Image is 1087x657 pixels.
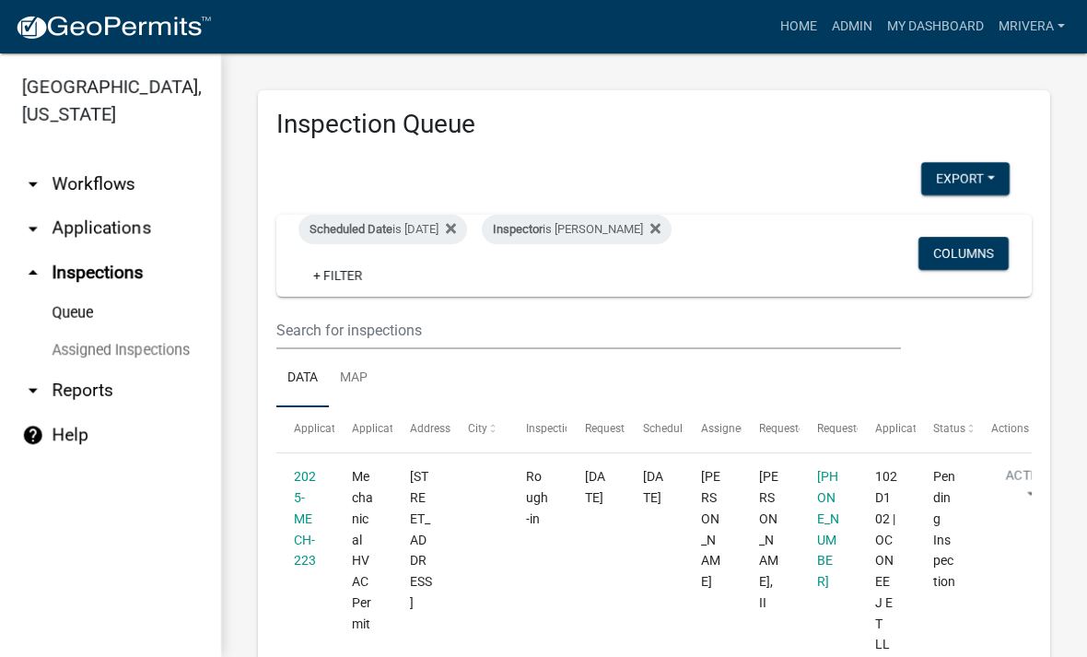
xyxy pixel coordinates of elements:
a: [PHONE_NUMBER] [817,469,839,589]
span: Scheduled Date [310,222,392,236]
datatable-header-cell: Application Description [858,407,916,452]
a: Map [329,349,379,408]
button: Export [921,162,1010,195]
i: arrow_drop_up [22,262,44,284]
a: 2025-MECH-223 [294,469,316,568]
datatable-header-cell: Requestor Phone [800,407,858,452]
a: Data [276,349,329,408]
span: Michele Rivera [701,469,720,589]
i: arrow_drop_down [22,217,44,240]
span: Application [294,422,351,435]
span: Inspection Type [526,422,604,435]
span: City [468,422,487,435]
a: Home [773,9,824,44]
span: Requested Date [585,422,662,435]
span: Inspector [493,222,543,236]
a: + Filter [298,259,378,292]
span: Application Type [352,422,436,435]
a: mrivera [991,9,1072,44]
div: is [PERSON_NAME] [482,215,672,244]
i: arrow_drop_down [22,173,44,195]
button: Columns [918,237,1009,270]
span: Requestor Phone [817,422,902,435]
span: Assigned Inspector [701,422,796,435]
a: My Dashboard [880,9,991,44]
div: is [DATE] [298,215,467,244]
i: help [22,424,44,446]
datatable-header-cell: Actions [974,407,1032,452]
datatable-header-cell: City [450,407,508,452]
span: Mechanical HVAC Permit [352,469,373,630]
span: 09/23/2025 [585,469,605,505]
button: Action [991,466,1067,512]
span: Address [410,422,450,435]
datatable-header-cell: Status [916,407,974,452]
span: Pending Inspection [933,469,955,589]
div: [DATE] [643,466,666,509]
datatable-header-cell: Requestor Name [742,407,800,452]
datatable-header-cell: Address [392,407,450,452]
span: Scheduled Time [643,422,722,435]
datatable-header-cell: Assigned Inspector [683,407,741,452]
span: Status [933,422,965,435]
span: Charles Patterson, II [759,469,778,610]
span: Rough-in [526,469,548,526]
span: Actions [991,422,1029,435]
h3: Inspection Queue [276,109,1032,140]
span: 1023 A LAKE OCONEE PKWY [410,469,432,610]
datatable-header-cell: Scheduled Time [625,407,683,452]
datatable-header-cell: Application Type [334,407,392,452]
span: 770-784-1869 [817,469,839,589]
datatable-header-cell: Inspection Type [508,407,567,452]
datatable-header-cell: Requested Date [567,407,625,452]
a: Admin [824,9,880,44]
datatable-header-cell: Application [276,407,334,452]
i: arrow_drop_down [22,380,44,402]
span: Application Description [875,422,991,435]
input: Search for inspections [276,311,901,349]
span: Requestor Name [759,422,842,435]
